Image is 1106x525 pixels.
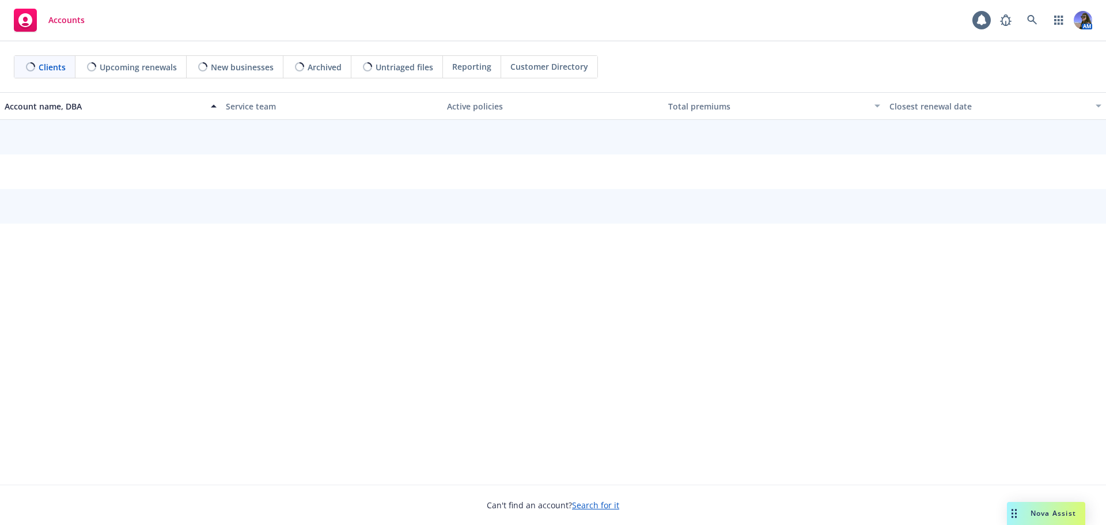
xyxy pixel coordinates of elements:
[994,9,1017,32] a: Report a Bug
[1047,9,1070,32] a: Switch app
[221,92,442,120] button: Service team
[442,92,664,120] button: Active policies
[664,92,885,120] button: Total premiums
[39,61,66,73] span: Clients
[9,4,89,36] a: Accounts
[668,100,868,112] div: Total premiums
[1021,9,1044,32] a: Search
[572,500,619,511] a: Search for it
[487,499,619,511] span: Can't find an account?
[510,61,588,73] span: Customer Directory
[308,61,342,73] span: Archived
[885,92,1106,120] button: Closest renewal date
[5,100,204,112] div: Account name, DBA
[1031,508,1076,518] span: Nova Assist
[376,61,433,73] span: Untriaged files
[1007,502,1021,525] div: Drag to move
[48,16,85,25] span: Accounts
[889,100,1089,112] div: Closest renewal date
[100,61,177,73] span: Upcoming renewals
[452,61,491,73] span: Reporting
[226,100,438,112] div: Service team
[1007,502,1085,525] button: Nova Assist
[447,100,659,112] div: Active policies
[211,61,274,73] span: New businesses
[1074,11,1092,29] img: photo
